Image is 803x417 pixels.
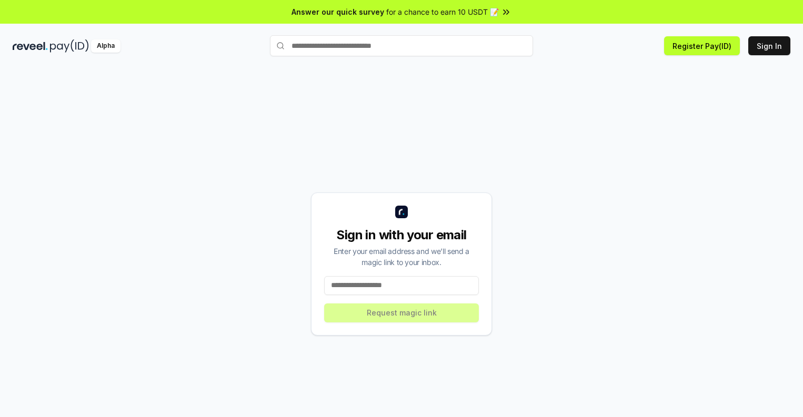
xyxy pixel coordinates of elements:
button: Register Pay(ID) [664,36,740,55]
img: reveel_dark [13,39,48,53]
img: pay_id [50,39,89,53]
button: Sign In [748,36,790,55]
div: Alpha [91,39,121,53]
span: Answer our quick survey [292,6,384,17]
div: Sign in with your email [324,227,479,243]
span: for a chance to earn 10 USDT 📝 [386,6,499,17]
img: logo_small [395,206,408,218]
div: Enter your email address and we’ll send a magic link to your inbox. [324,246,479,268]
